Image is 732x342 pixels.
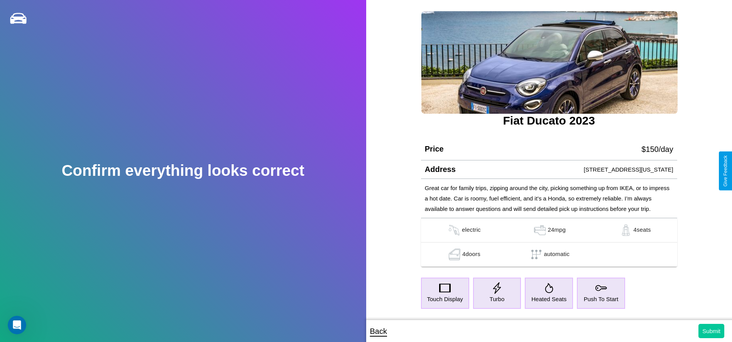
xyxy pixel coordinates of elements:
[462,249,480,260] p: 4 doors
[446,224,462,236] img: gas
[548,224,566,236] p: 24 mpg
[544,249,570,260] p: automatic
[634,224,651,236] p: 4 seats
[532,224,548,236] img: gas
[425,165,456,174] h4: Address
[462,224,481,236] p: electric
[421,114,677,127] h3: Fiat Ducato 2023
[641,142,673,156] p: $ 150 /day
[425,145,444,153] h4: Price
[427,294,463,304] p: Touch Display
[62,162,304,179] h2: Confirm everything looks correct
[723,155,728,187] div: Give Feedback
[490,294,505,304] p: Turbo
[531,294,566,304] p: Heated Seats
[421,218,677,267] table: simple table
[584,164,673,175] p: [STREET_ADDRESS][US_STATE]
[425,183,673,214] p: Great car for family trips, zipping around the city, picking something up from IKEA, or to impres...
[584,294,619,304] p: Push To Start
[8,316,26,334] iframe: Intercom live chat
[447,249,462,260] img: gas
[370,324,387,338] p: Back
[618,224,634,236] img: gas
[698,324,724,338] button: Submit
